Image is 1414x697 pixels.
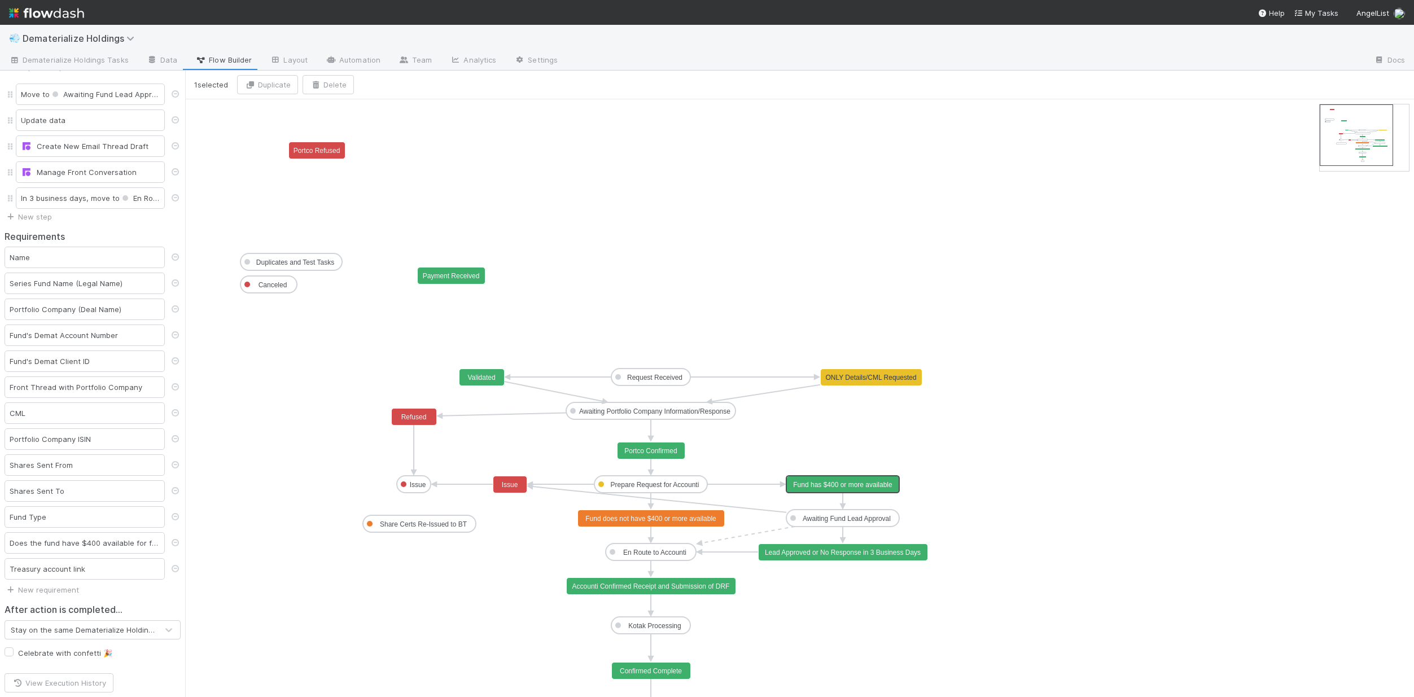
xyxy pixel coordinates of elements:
div: Fund's Demat Account Number [5,325,165,346]
h2: After action is completed... [5,604,122,615]
a: Team [389,52,441,70]
div: Create New Email Thread Draft [21,141,160,152]
text: Fund does not have $400 or more available [585,515,716,523]
a: Flow Builder [186,52,261,70]
div: Fund's Demat Client ID [5,350,165,372]
div: Manage Front Conversation [21,166,160,178]
a: My Tasks [1294,7,1338,19]
text: Payment Received [423,272,480,280]
text: En Route to Accounti [623,549,686,556]
div: In 3 business days , move to [16,187,165,209]
button: Duplicate [237,75,298,94]
text: Accounti Confirmed Receipt and Submission of DRF [572,582,730,590]
text: ONLY Details/CML Requested [825,374,916,382]
div: Treasury account link [5,558,165,580]
div: Series Fund Name (Legal Name) [5,273,165,294]
text: Duplicates and Test Tasks [256,258,334,266]
div: Update data [16,109,165,131]
span: AngelList [1356,8,1389,17]
a: Data [138,52,186,70]
text: Confirmed Complete [620,667,682,675]
button: View Execution History [5,673,113,692]
a: Settings [505,52,567,70]
span: 💨 [9,33,20,43]
span: 1 selected [194,79,228,90]
div: Stay on the same Dematerialize Holdings Task [11,624,159,635]
span: Dematerialize Holdings [23,33,140,44]
a: New step [5,212,52,221]
div: Front Thread with Portfolio Company [5,376,165,398]
img: avatar_5bf5c33b-3139-4939-a495-cbf9fc6ebf7e.png [1394,8,1405,19]
text: Lead Approved or No Response in 3 Business Days [765,549,921,556]
label: Celebrate with confetti 🎉 [18,646,112,660]
text: Validated [467,374,495,382]
text: Awaiting Fund Lead Approval [803,515,891,523]
text: Portco Refused [294,147,340,155]
div: Portfolio Company (Deal Name) [5,299,165,320]
text: Portco Confirmed [624,447,677,455]
text: Refused [401,413,427,421]
div: Fund Type [5,506,165,528]
div: Move to [16,84,165,105]
text: Request Received [627,374,682,382]
text: Share Certs Re-Issued to BT [380,520,467,528]
a: Layout [261,52,317,70]
div: CML [5,402,165,424]
img: logo-inverted-e16ddd16eac7371096b0.svg [9,3,84,23]
span: Awaiting Fund Lead Approval [50,90,167,99]
a: New requirement [5,585,79,594]
a: Analytics [441,52,505,70]
text: Canceled [259,281,287,289]
div: Shares Sent From [5,454,165,476]
img: front-logo-b4b721b83371efbadf0a.svg [21,142,32,150]
span: Flow Builder [195,54,252,65]
span: Dematerialize Holdings Tasks [9,54,129,65]
text: Kotak Processing [628,622,681,630]
text: Issue [410,481,426,489]
button: Delete [303,75,354,94]
h2: Requirements [5,231,181,242]
div: Shares Sent To [5,480,165,502]
span: My Tasks [1294,8,1338,17]
div: Portfolio Company ISIN [5,428,165,450]
text: Prepare Request for Accounti [611,481,699,489]
div: Help [1258,7,1285,19]
a: Docs [1365,52,1414,70]
span: En Route to Accounti [120,194,207,203]
text: Fund has $400 or more available [793,481,892,489]
text: Awaiting Portfolio Company Information/Response [579,407,730,415]
div: Name [5,247,165,268]
a: Automation [317,52,389,70]
img: front-logo-b4b721b83371efbadf0a.svg [21,168,32,176]
div: Does the fund have $400 available for fees? [5,532,165,554]
text: Issue [502,481,518,489]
